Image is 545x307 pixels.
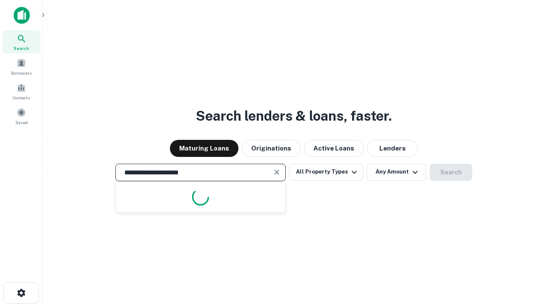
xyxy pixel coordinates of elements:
[304,140,364,157] button: Active Loans
[367,164,426,181] button: Any Amount
[271,166,283,178] button: Clear
[15,119,28,126] span: Saved
[170,140,238,157] button: Maturing Loans
[3,55,40,78] a: Borrowers
[3,80,40,103] a: Contacts
[3,104,40,127] a: Saved
[367,140,418,157] button: Lenders
[3,30,40,53] a: Search
[11,70,32,76] span: Borrowers
[14,45,29,52] span: Search
[13,94,30,101] span: Contacts
[14,7,30,24] img: capitalize-icon.png
[289,164,363,181] button: All Property Types
[196,106,392,126] h3: Search lenders & loans, faster.
[502,239,545,280] iframe: Chat Widget
[242,140,301,157] button: Originations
